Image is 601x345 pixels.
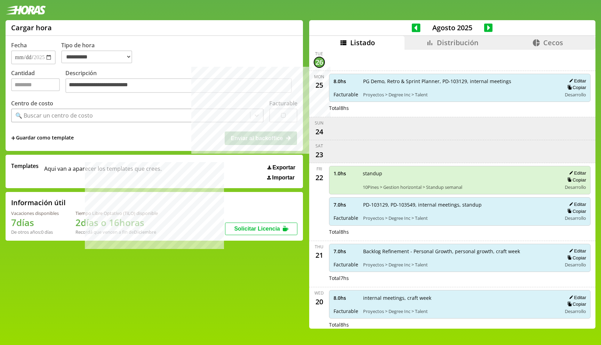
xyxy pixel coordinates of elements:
div: De otros años: 0 días [11,229,59,235]
div: 26 [314,57,325,68]
h1: 7 días [11,216,59,229]
span: + [11,134,15,142]
div: Fri [316,166,322,172]
span: Cecos [543,38,563,47]
span: 8.0 hs [334,78,358,85]
span: 7.0 hs [334,248,358,255]
span: Agosto 2025 [420,23,484,32]
div: Total 7 hs [329,275,591,281]
span: Proyectos > Degree Inc > Talent [363,308,557,314]
button: Copiar [565,255,586,261]
span: standup [363,170,557,177]
button: Editar [567,248,586,254]
div: Total 8 hs [329,228,591,235]
span: Proyectos > Degree Inc > Talent [363,91,557,98]
div: 23 [314,149,325,160]
div: 24 [314,126,325,137]
span: +Guardar como template [11,134,74,142]
label: Cantidad [11,69,65,95]
input: Cantidad [11,78,60,91]
span: PD-103129, PD-103549, internal meetings, standup [363,201,557,208]
div: 20 [314,296,325,307]
div: Sun [315,120,323,126]
button: Copiar [565,85,586,90]
button: Exportar [265,164,297,171]
span: Facturable [334,91,358,98]
span: 7.0 hs [334,201,358,208]
label: Fecha [11,41,27,49]
div: Wed [314,290,324,296]
div: 22 [314,172,325,183]
span: Backlog Refinement - Personal Growth, personal growth, craft week [363,248,557,255]
div: Total 8 hs [329,321,591,328]
b: Diciembre [134,229,156,235]
div: scrollable content [309,50,595,328]
span: Desarrollo [565,184,586,190]
span: Facturable [334,261,358,268]
button: Copiar [565,301,586,307]
div: 25 [314,80,325,91]
button: Editar [567,295,586,300]
div: Mon [314,74,324,80]
label: Facturable [269,99,297,107]
span: Desarrollo [565,91,586,98]
button: Copiar [565,177,586,183]
label: Tipo de hora [61,41,138,64]
img: logotipo [6,6,46,15]
span: internal meetings, craft week [363,295,557,301]
label: Descripción [65,69,297,95]
span: PG Demo, Retro & Sprint Planner, PD-103129, internal meetings [363,78,557,85]
div: Recordá que vencen a fin de [75,229,158,235]
h1: Cargar hora [11,23,52,32]
span: Desarrollo [565,262,586,268]
button: Solicitar Licencia [225,223,297,235]
button: Editar [567,170,586,176]
button: Copiar [565,208,586,214]
span: Solicitar Licencia [234,226,280,232]
span: Proyectos > Degree Inc > Talent [363,262,557,268]
span: Templates [11,162,39,170]
span: Facturable [334,308,358,314]
div: Thu [315,244,323,250]
span: Desarrollo [565,308,586,314]
button: Editar [567,78,586,84]
span: 10Pines > Gestion horizontal > Standup semanal [363,184,557,190]
div: Vacaciones disponibles [11,210,59,216]
span: Facturable [334,215,358,221]
div: Sat [315,143,323,149]
div: 21 [314,250,325,261]
h1: 2 días o 16 horas [75,216,158,229]
span: Listado [350,38,375,47]
select: Tipo de hora [61,50,132,63]
span: Aqui van a aparecer los templates que crees. [44,162,162,181]
span: Exportar [272,165,295,171]
label: Centro de costo [11,99,53,107]
div: Tiempo Libre Optativo (TiLO) disponible [75,210,158,216]
span: Proyectos > Degree Inc > Talent [363,215,557,221]
div: Tue [315,51,323,57]
button: Editar [567,201,586,207]
span: Desarrollo [565,215,586,221]
span: Distribución [437,38,479,47]
h2: Información útil [11,198,66,207]
div: 🔍 Buscar un centro de costo [15,112,93,119]
div: Total 8 hs [329,105,591,111]
textarea: Descripción [65,78,292,93]
span: Importar [272,175,295,181]
span: 1.0 hs [334,170,358,177]
span: 8.0 hs [334,295,358,301]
